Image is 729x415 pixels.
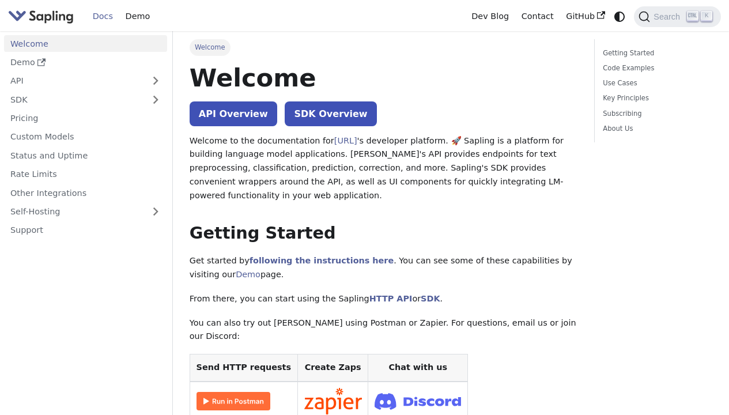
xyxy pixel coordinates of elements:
[4,73,144,89] a: API
[285,101,376,126] a: SDK Overview
[4,129,167,145] a: Custom Models
[369,294,413,303] a: HTTP API
[603,78,708,89] a: Use Cases
[190,292,577,306] p: From there, you can start using the Sapling or .
[368,354,468,382] th: Chat with us
[634,6,720,27] button: Search (Ctrl+K)
[190,62,577,93] h1: Welcome
[190,134,577,203] p: Welcome to the documentation for 's developer platform. 🚀 Sapling is a platform for building lang...
[4,91,144,108] a: SDK
[375,390,461,413] img: Join Discord
[190,101,277,126] a: API Overview
[4,110,167,127] a: Pricing
[515,7,560,25] a: Contact
[603,93,708,104] a: Key Principles
[250,256,394,265] a: following the instructions here
[297,354,368,382] th: Create Zaps
[197,392,270,410] img: Run in Postman
[4,184,167,201] a: Other Integrations
[190,39,231,55] span: Welcome
[334,136,357,145] a: [URL]
[236,270,260,279] a: Demo
[701,11,712,21] kbd: K
[304,388,362,414] img: Connect in Zapier
[611,8,628,25] button: Switch between dark and light mode (currently system mode)
[190,316,577,344] p: You can also try out [PERSON_NAME] using Postman or Zapier. For questions, email us or join our D...
[119,7,156,25] a: Demo
[421,294,440,303] a: SDK
[603,63,708,74] a: Code Examples
[560,7,611,25] a: GitHub
[603,108,708,119] a: Subscribing
[4,54,167,71] a: Demo
[8,8,74,25] img: Sapling.ai
[86,7,119,25] a: Docs
[603,123,708,134] a: About Us
[144,73,167,89] button: Expand sidebar category 'API'
[4,35,167,52] a: Welcome
[603,48,708,59] a: Getting Started
[4,166,167,183] a: Rate Limits
[650,12,687,21] span: Search
[144,91,167,108] button: Expand sidebar category 'SDK'
[4,147,167,164] a: Status and Uptime
[190,223,577,244] h2: Getting Started
[4,203,167,220] a: Self-Hosting
[8,8,78,25] a: Sapling.ai
[190,39,577,55] nav: Breadcrumbs
[4,222,167,239] a: Support
[465,7,515,25] a: Dev Blog
[190,254,577,282] p: Get started by . You can see some of these capabilities by visiting our page.
[190,354,297,382] th: Send HTTP requests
